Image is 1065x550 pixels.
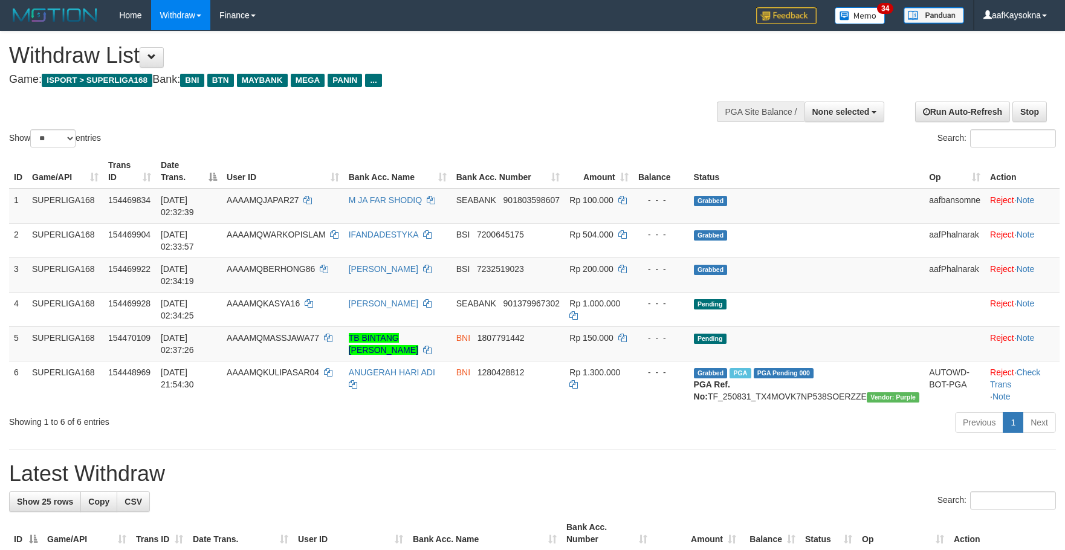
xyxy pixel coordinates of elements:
[915,102,1010,122] a: Run Auto-Refresh
[349,230,418,239] a: IFANDADESTYKA
[161,230,194,251] span: [DATE] 02:33:57
[227,367,319,377] span: AAAAMQKULIPASAR04
[227,195,299,205] span: AAAAMQJAPAR27
[456,299,496,308] span: SEABANK
[569,299,620,308] span: Rp 1.000.000
[27,361,103,407] td: SUPERLIGA168
[125,497,142,506] span: CSV
[477,367,525,377] span: Copy 1280428812 to clipboard
[694,230,728,241] span: Grabbed
[569,230,613,239] span: Rp 504.000
[754,368,814,378] span: PGA Pending
[27,326,103,361] td: SUPERLIGA168
[689,361,925,407] td: TF_250831_TX4MOVK7NP538SOERZZE
[180,74,204,87] span: BNI
[9,189,27,224] td: 1
[694,334,727,344] span: Pending
[503,299,560,308] span: Copy 901379967302 to clipboard
[985,292,1060,326] td: ·
[349,195,422,205] a: M JA FAR SHODIQ
[9,129,101,147] label: Show entries
[1017,333,1035,343] a: Note
[27,154,103,189] th: Game/API: activate to sort column ascending
[503,195,560,205] span: Copy 901803598607 to clipboard
[108,264,151,274] span: 154469922
[456,230,470,239] span: BSI
[694,368,728,378] span: Grabbed
[1017,195,1035,205] a: Note
[638,228,684,241] div: - - -
[456,367,470,377] span: BNI
[9,74,698,86] h4: Game: Bank:
[985,361,1060,407] td: · ·
[730,368,751,378] span: Marked by aafchhiseyha
[694,299,727,309] span: Pending
[955,412,1003,433] a: Previous
[9,44,698,68] h1: Withdraw List
[108,230,151,239] span: 154469904
[569,367,620,377] span: Rp 1.300.000
[117,491,150,512] a: CSV
[694,196,728,206] span: Grabbed
[27,189,103,224] td: SUPERLIGA168
[156,154,222,189] th: Date Trans.: activate to sort column descending
[924,361,985,407] td: AUTOWD-BOT-PGA
[328,74,362,87] span: PANIN
[227,333,319,343] span: AAAAMQMASSJAWA77
[9,154,27,189] th: ID
[835,7,885,24] img: Button%20Memo.svg
[456,195,496,205] span: SEABANK
[937,129,1056,147] label: Search:
[9,223,27,257] td: 2
[108,367,151,377] span: 154448969
[990,367,1040,389] a: Check Trans
[227,230,326,239] span: AAAAMQWARKOPISLAM
[27,257,103,292] td: SUPERLIGA168
[161,367,194,389] span: [DATE] 21:54:30
[638,332,684,344] div: - - -
[990,230,1014,239] a: Reject
[985,223,1060,257] td: ·
[42,74,152,87] span: ISPORT > SUPERLIGA168
[30,129,76,147] select: Showentries
[27,292,103,326] td: SUPERLIGA168
[992,392,1011,401] a: Note
[1017,299,1035,308] a: Note
[756,7,817,24] img: Feedback.jpg
[365,74,381,87] span: ...
[924,223,985,257] td: aafPhalnarak
[569,264,613,274] span: Rp 200.000
[227,299,300,308] span: AAAAMQKASYA16
[924,154,985,189] th: Op: activate to sort column ascending
[569,333,613,343] span: Rp 150.000
[108,333,151,343] span: 154470109
[477,333,525,343] span: Copy 1807791442 to clipboard
[970,491,1056,510] input: Search:
[161,264,194,286] span: [DATE] 02:34:19
[937,491,1056,510] label: Search:
[9,491,81,512] a: Show 25 rows
[349,299,418,308] a: [PERSON_NAME]
[108,195,151,205] span: 154469834
[877,3,893,14] span: 34
[349,333,418,355] a: TB BINTANG [PERSON_NAME]
[108,299,151,308] span: 154469928
[924,189,985,224] td: aafbansomne
[452,154,565,189] th: Bank Acc. Number: activate to sort column ascending
[17,497,73,506] span: Show 25 rows
[990,264,1014,274] a: Reject
[990,333,1014,343] a: Reject
[222,154,344,189] th: User ID: activate to sort column ascending
[638,366,684,378] div: - - -
[456,333,470,343] span: BNI
[638,194,684,206] div: - - -
[804,102,885,122] button: None selected
[161,333,194,355] span: [DATE] 02:37:26
[88,497,109,506] span: Copy
[867,392,919,403] span: Vendor URL: https://trx4.1velocity.biz
[717,102,804,122] div: PGA Site Balance /
[103,154,156,189] th: Trans ID: activate to sort column ascending
[291,74,325,87] span: MEGA
[207,74,234,87] span: BTN
[344,154,452,189] th: Bank Acc. Name: activate to sort column ascending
